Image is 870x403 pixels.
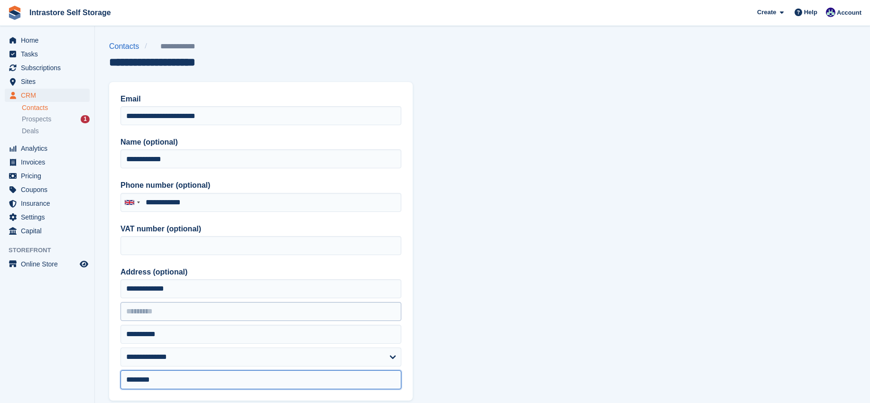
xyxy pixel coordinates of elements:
img: Mathew Tremewan [826,8,835,17]
label: Address (optional) [120,266,401,278]
span: Insurance [21,197,78,210]
span: Prospects [22,115,51,124]
a: menu [5,183,90,196]
span: CRM [21,89,78,102]
span: Storefront [9,246,94,255]
a: Contacts [22,103,90,112]
a: menu [5,211,90,224]
a: menu [5,257,90,271]
a: Deals [22,126,90,136]
a: Intrastore Self Storage [26,5,115,20]
span: Home [21,34,78,47]
a: menu [5,197,90,210]
span: Invoices [21,156,78,169]
span: Subscriptions [21,61,78,74]
label: VAT number (optional) [120,223,401,235]
span: Coupons [21,183,78,196]
div: United Kingdom: +44 [121,193,143,211]
label: Email [120,93,401,105]
span: Pricing [21,169,78,183]
a: Prospects 1 [22,114,90,124]
span: Capital [21,224,78,238]
a: menu [5,156,90,169]
a: Contacts [109,41,145,52]
div: 1 [81,115,90,123]
nav: breadcrumbs [109,41,224,52]
a: menu [5,75,90,88]
a: menu [5,89,90,102]
span: Settings [21,211,78,224]
label: Phone number (optional) [120,180,401,191]
span: Help [804,8,817,17]
span: Deals [22,127,39,136]
label: Name (optional) [120,137,401,148]
span: Analytics [21,142,78,155]
span: Online Store [21,257,78,271]
span: Tasks [21,47,78,61]
span: Sites [21,75,78,88]
a: menu [5,169,90,183]
a: menu [5,34,90,47]
span: Create [757,8,776,17]
a: Preview store [78,258,90,270]
a: menu [5,224,90,238]
a: menu [5,142,90,155]
span: Account [837,8,861,18]
a: menu [5,47,90,61]
a: menu [5,61,90,74]
img: stora-icon-8386f47178a22dfd0bd8f6a31ec36ba5ce8667c1dd55bd0f319d3a0aa187defe.svg [8,6,22,20]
